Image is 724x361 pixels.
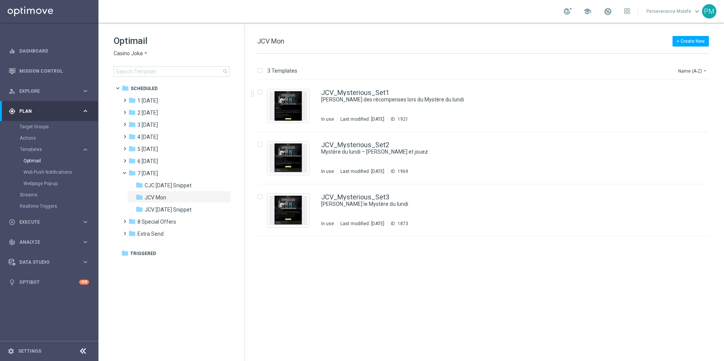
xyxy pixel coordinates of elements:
[122,84,129,92] i: folder
[321,194,389,201] a: JCV_Mysterious_Set3
[20,147,74,152] span: Templates
[23,155,98,166] div: Optimail
[646,6,702,17] a: Perseverance Molefekeyboard_arrow_down
[82,107,89,115] i: keyboard_arrow_right
[9,48,16,54] i: equalizer
[137,158,158,165] span: 6 Sunday
[387,116,408,122] div: ID:
[321,96,676,103] div: Débloquez des récompenses lors du Mystère du lundi
[693,7,701,16] span: keyboard_arrow_down
[143,50,149,57] i: arrow_drop_down
[20,192,79,198] a: Streams
[19,220,82,224] span: Execute
[137,230,164,237] span: Extra Send
[222,68,228,75] span: search
[9,219,82,226] div: Execute
[128,157,136,165] i: folder
[20,135,79,141] a: Actions
[82,146,89,153] i: keyboard_arrow_right
[136,181,143,189] i: folder
[20,189,98,201] div: Streams
[19,109,82,114] span: Plan
[321,201,676,208] div: Débloquez le Mystère du lundi
[114,66,229,77] input: Search Template
[20,146,89,152] button: Templates keyboard_arrow_right
[137,218,176,225] span: 8 Special Offers
[20,201,98,212] div: Realtime Triggers
[82,87,89,95] i: keyboard_arrow_right
[8,88,89,94] button: person_search Explore keyboard_arrow_right
[137,134,158,140] span: 4 Friday
[398,116,408,122] div: 1921
[128,169,136,177] i: folder
[114,50,143,57] span: Casino Joka
[9,239,16,246] i: track_changes
[8,108,89,114] div: gps_fixed Plan keyboard_arrow_right
[145,194,166,201] span: JCV Mon
[128,109,136,116] i: folder
[250,132,722,184] div: Press SPACE to select this row.
[387,168,408,174] div: ID:
[321,148,659,156] a: Mystère du lundi – [PERSON_NAME] et jouez.
[9,108,16,115] i: gps_fixed
[9,88,82,95] div: Explore
[20,147,82,152] div: Templates
[20,203,79,209] a: Realtime Triggers
[137,146,158,152] span: 5 Saturday
[398,168,408,174] div: 1969
[9,239,82,246] div: Analyze
[137,109,158,116] span: 2 Wednesday
[321,116,334,122] div: In use
[128,121,136,128] i: folder
[130,250,156,257] span: Triggered
[9,272,89,292] div: Optibot
[8,348,14,355] i: settings
[702,68,708,74] i: arrow_drop_down
[19,260,82,265] span: Data Studio
[269,143,307,173] img: 1969.jpeg
[9,279,16,286] i: lightbulb
[269,91,307,121] img: 1921.jpeg
[702,4,716,19] div: PM
[114,50,149,57] button: Casino Joka arrow_drop_down
[250,184,722,237] div: Press SPACE to select this row.
[82,238,89,246] i: keyboard_arrow_right
[269,196,307,225] img: 1873.jpeg
[250,80,722,132] div: Press SPACE to select this row.
[8,259,89,265] button: Data Studio keyboard_arrow_right
[137,121,158,128] span: 3 Thursday
[19,240,82,244] span: Analyze
[8,279,89,285] div: lightbulb Optibot +10
[20,132,98,144] div: Actions
[20,121,98,132] div: Target Groups
[9,108,82,115] div: Plan
[128,230,136,237] i: folder
[321,221,334,227] div: In use
[128,145,136,152] i: folder
[82,258,89,266] i: keyboard_arrow_right
[136,205,143,213] i: folder
[79,280,89,285] div: +10
[337,168,387,174] div: Last modified: [DATE]
[8,219,89,225] div: play_circle_outline Execute keyboard_arrow_right
[8,68,89,74] button: Mission Control
[8,239,89,245] div: track_changes Analyze keyboard_arrow_right
[583,7,591,16] span: school
[136,193,143,201] i: folder
[398,221,408,227] div: 1873
[23,180,79,187] a: Webpage Pop-up
[9,41,89,61] div: Dashboard
[128,133,136,140] i: folder
[321,96,659,103] a: [PERSON_NAME] des récompenses lors du Mystère du lundi
[9,219,16,226] i: play_circle_outline
[267,67,297,74] p: 3 Templates
[18,349,41,353] a: Settings
[128,218,136,225] i: folder
[19,89,82,93] span: Explore
[19,41,89,61] a: Dashboard
[114,35,229,47] h1: Optimail
[9,61,89,81] div: Mission Control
